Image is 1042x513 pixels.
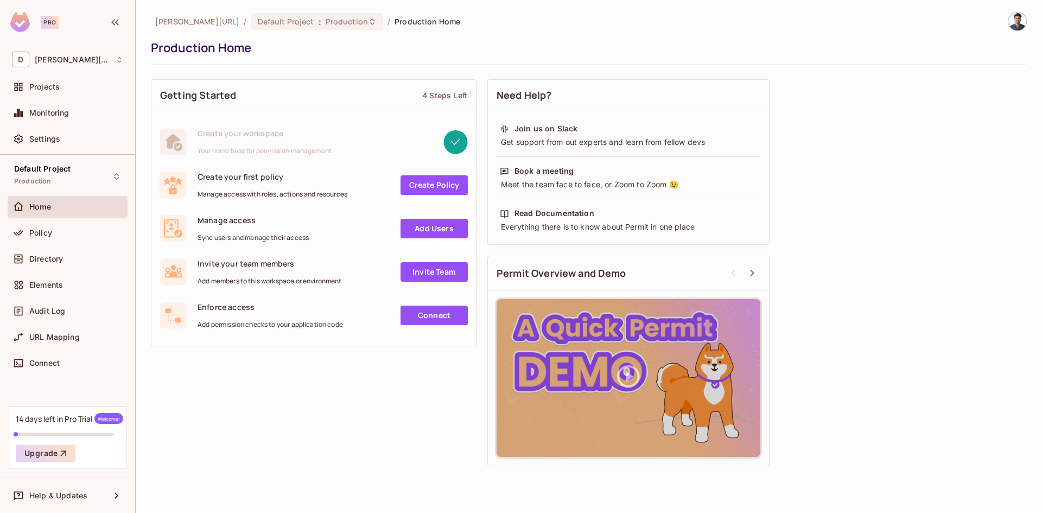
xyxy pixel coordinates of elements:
span: URL Mapping [29,333,80,341]
span: Sync users and manage their access [198,233,309,242]
span: Getting Started [160,88,236,102]
span: Invite your team members [198,258,342,269]
span: Production [326,16,368,27]
span: : [318,17,322,26]
a: Invite Team [401,262,468,282]
li: / [244,16,246,27]
span: Workspace: drishya.ai [35,55,110,64]
span: Policy [29,229,52,237]
span: Directory [29,255,63,263]
div: Book a meeting [514,166,574,176]
span: Manage access [198,215,309,225]
span: Monitoring [29,109,69,117]
span: Add permission checks to your application code [198,320,343,329]
div: 14 days left in Pro Trial [16,413,123,424]
span: Default Project [14,164,71,173]
span: Welcome! [94,413,123,424]
li: / [387,16,390,27]
img: SReyMgAAAABJRU5ErkJggg== [10,12,30,32]
span: Audit Log [29,307,65,315]
span: Add members to this workspace or environment [198,277,342,286]
div: Pro [41,16,59,29]
a: Add Users [401,219,468,238]
span: Projects [29,83,60,91]
div: 4 Steps Left [422,90,467,100]
div: Read Documentation [514,208,594,219]
span: Elements [29,281,63,289]
span: Production [14,177,52,186]
span: Your home base for permission management [198,147,332,155]
span: Permit Overview and Demo [497,267,626,280]
div: Join us on Slack [514,123,577,134]
span: Need Help? [497,88,552,102]
button: Upgrade [16,445,75,462]
span: Create your workspace [198,128,332,138]
span: Manage access with roles, actions and resources [198,190,347,199]
span: the active workspace [155,16,239,27]
span: Home [29,202,52,211]
a: Connect [401,306,468,325]
div: Production Home [151,40,1021,56]
span: Production Home [395,16,460,27]
a: Create Policy [401,175,468,195]
span: Enforce access [198,302,343,312]
span: Help & Updates [29,491,87,500]
div: Everything there is to know about Permit in one place [500,221,757,232]
span: Settings [29,135,60,143]
img: Vamshi Gangadhar Hanumanthu [1008,12,1026,30]
span: Create your first policy [198,172,347,182]
span: Connect [29,359,60,368]
span: D [12,52,29,67]
div: Get support from out experts and learn from fellow devs [500,137,757,148]
span: Default Project [258,16,314,27]
div: Meet the team face to face, or Zoom to Zoom 😉 [500,179,757,190]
